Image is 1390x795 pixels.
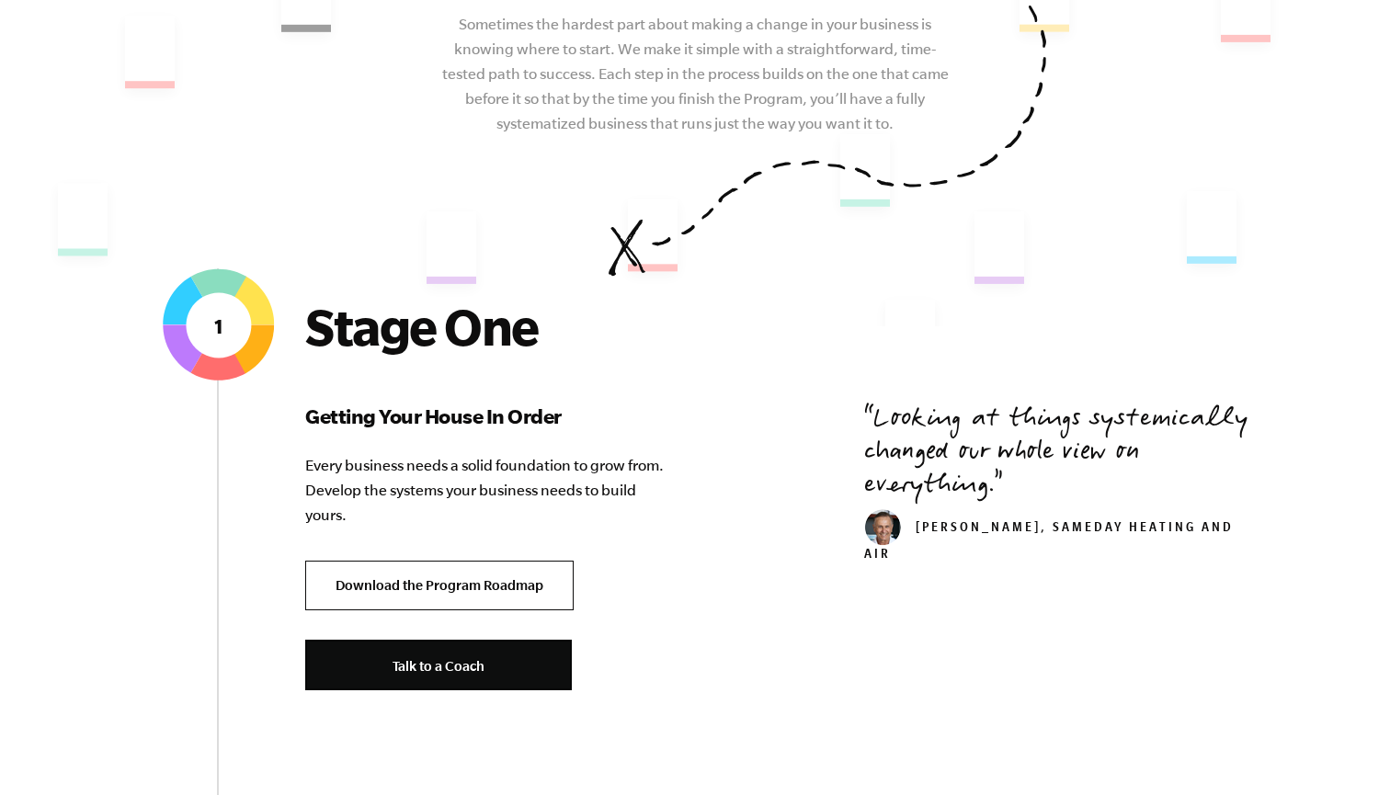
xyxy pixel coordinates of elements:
[305,640,572,690] a: Talk to a Coach
[305,453,673,528] p: Every business needs a solid foundation to grow from. Develop the systems your business needs to ...
[980,663,1390,795] iframe: Chat Widget
[305,297,673,356] h2: Stage One
[305,561,574,611] a: Download the Program Roadmap
[864,509,901,546] img: don_weaver_head_small
[864,404,1254,504] p: Looking at things systemically changed our whole view on everything.
[864,522,1234,563] cite: [PERSON_NAME], SameDay Heating and Air
[439,12,951,136] p: Sometimes the hardest part about making a change in your business is knowing where to start. We m...
[305,402,673,431] h3: Getting Your House In Order
[393,658,484,674] span: Talk to a Coach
